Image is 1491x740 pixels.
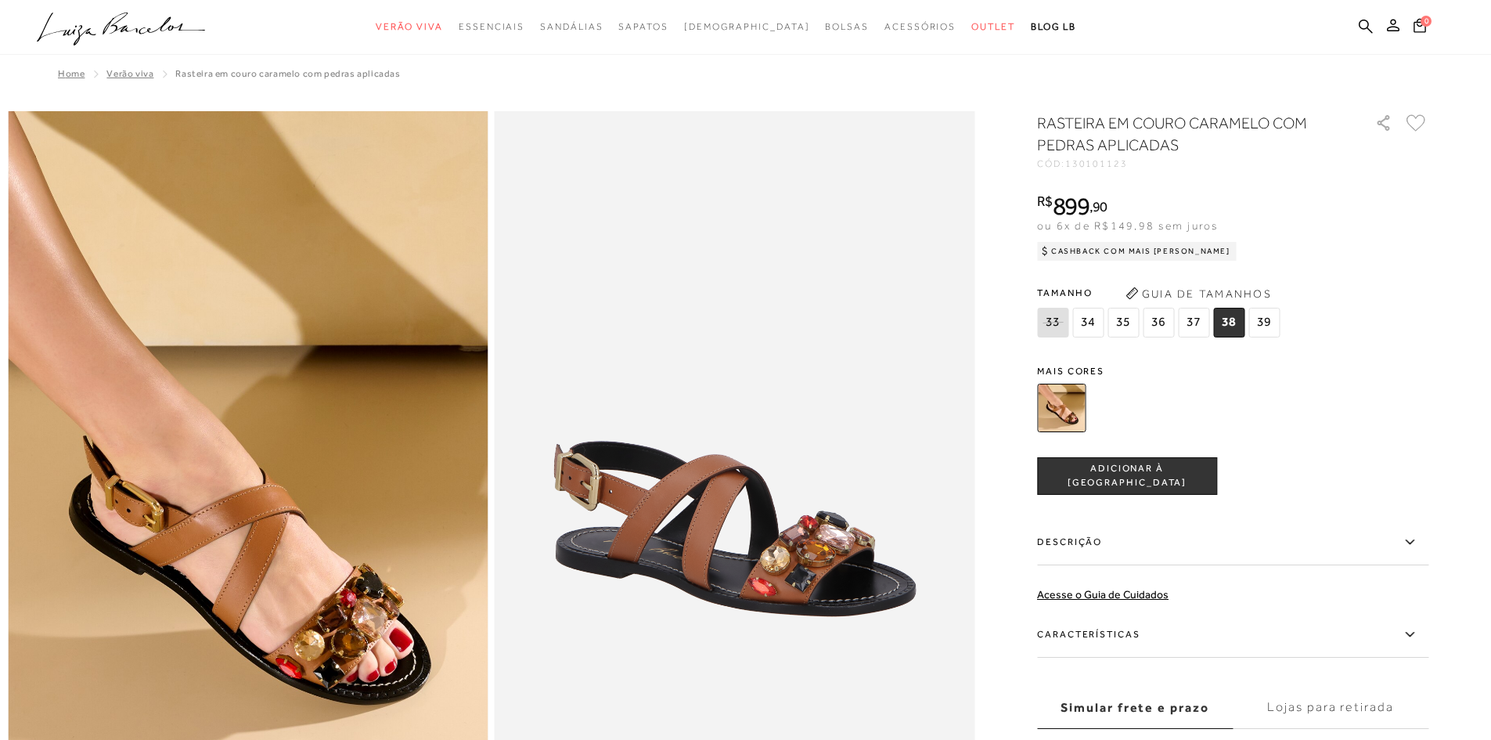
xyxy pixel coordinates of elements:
label: Descrição [1037,520,1428,565]
span: Sapatos [618,21,668,32]
span: 0 [1421,16,1432,27]
span: 33 [1037,308,1068,338]
span: Sandálias [540,21,603,32]
span: 35 [1107,308,1139,338]
a: Home [58,68,85,79]
a: categoryNavScreenReaderText [540,13,603,42]
span: 899 [1053,192,1089,220]
div: CÓD: [1037,159,1350,168]
span: ou 6x de R$149,98 sem juros [1037,219,1218,232]
img: RASTEIRA EM COURO CARAMELO COM PEDRAS APLICADAS [1037,384,1086,432]
span: [DEMOGRAPHIC_DATA] [684,21,810,32]
span: 39 [1248,308,1280,338]
a: categoryNavScreenReaderText [825,13,869,42]
a: categoryNavScreenReaderText [618,13,668,42]
span: 130101123 [1065,158,1128,169]
span: Bolsas [825,21,869,32]
h1: RASTEIRA EM COURO CARAMELO COM PEDRAS APLICADAS [1037,112,1331,156]
label: Simular frete e prazo [1037,687,1233,729]
a: categoryNavScreenReaderText [459,13,524,42]
a: noSubCategoriesText [684,13,810,42]
span: Mais cores [1037,366,1428,376]
span: 37 [1178,308,1209,338]
label: Lojas para retirada [1233,687,1428,729]
span: BLOG LB [1031,21,1076,32]
span: 34 [1072,308,1104,338]
span: 90 [1093,198,1107,215]
span: ADICIONAR À [GEOGRAPHIC_DATA] [1038,462,1216,489]
label: Características [1037,612,1428,658]
a: categoryNavScreenReaderText [884,13,956,42]
span: 36 [1143,308,1174,338]
span: RASTEIRA EM COURO CARAMELO COM PEDRAS APLICADAS [175,68,400,79]
span: Outlet [971,21,1015,32]
span: 38 [1213,308,1244,338]
span: Acessórios [884,21,956,32]
i: R$ [1037,194,1053,208]
a: BLOG LB [1031,13,1076,42]
span: Tamanho [1037,281,1284,305]
button: ADICIONAR À [GEOGRAPHIC_DATA] [1037,457,1217,495]
a: Verão Viva [106,68,153,79]
a: Acesse o Guia de Cuidados [1037,588,1169,601]
a: categoryNavScreenReaderText [376,13,443,42]
button: 0 [1409,17,1431,38]
div: Cashback com Mais [PERSON_NAME] [1037,242,1237,261]
a: categoryNavScreenReaderText [971,13,1015,42]
span: Verão Viva [376,21,443,32]
button: Guia de Tamanhos [1120,281,1277,306]
span: Essenciais [459,21,524,32]
i: , [1089,200,1107,214]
